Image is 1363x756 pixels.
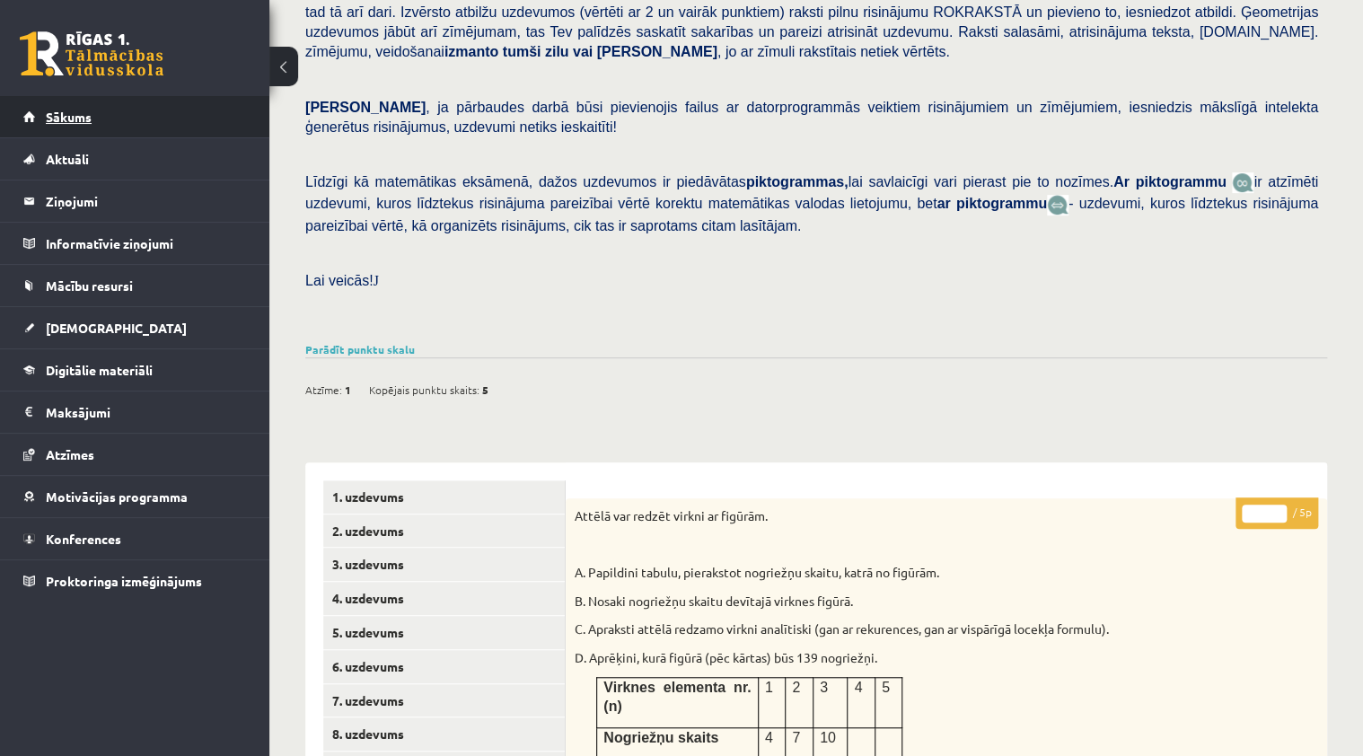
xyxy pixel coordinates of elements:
a: 8. uzdevums [323,717,565,751]
a: Konferences [23,518,247,559]
a: Ziņojumi [23,180,247,222]
img: wKvN42sLe3LLwAAAABJRU5ErkJggg== [1047,195,1068,215]
span: 3 [820,680,828,695]
legend: Informatīvie ziņojumi [46,223,247,264]
span: 4 [855,680,863,695]
a: Proktoringa izmēģinājums [23,560,247,602]
b: piktogrammas, [746,174,849,189]
span: 1 [765,680,773,695]
span: Virknes elementa nr.(n) [603,680,751,714]
body: Визуальный текстовый редактор, wiswyg-editor-user-answer-47024968648320 [18,18,724,197]
span: Nogriežņu skaits [603,730,718,745]
span: Lai veicās! [305,273,374,288]
p: C. Apraksti attēlā redzamo virkni analītiski (gan ar rekurences, gan ar vispārīgā locekļa formulu). [575,620,1228,638]
a: Maksājumi [23,391,247,433]
p: B. Nosaki nogriežņu skaitu devītajā virknes figūrā. [575,593,1228,611]
span: 5 [882,680,890,695]
a: 2. uzdevums [323,514,565,548]
a: Mācību resursi [23,265,247,306]
p: D. Aprēķini, kurā figūrā (pēc kārtas) būs 139 nogriežņi. [575,649,1228,667]
a: Rīgas 1. Tālmācības vidusskola [20,31,163,76]
a: Parādīt punktu skalu [305,342,415,356]
img: JfuEzvunn4EvwAAAAASUVORK5CYII= [1232,172,1253,193]
span: Proktoringa izmēģinājums [46,573,202,589]
p: Attēlā var redzēt virkni ar figūrām. [575,507,1228,525]
span: [PERSON_NAME] [305,100,426,115]
span: Aktuāli [46,151,89,167]
b: Ar piktogrammu [1113,174,1227,189]
span: , ja pārbaudes darbā būsi pievienojis failus ar datorprogrammās veiktiem risinājumiem un zīmējumi... [305,100,1318,135]
span: Motivācijas programma [46,488,188,505]
a: Motivācijas programma [23,476,247,517]
span: 5 [482,376,488,403]
legend: Ziņojumi [46,180,247,222]
a: Sākums [23,96,247,137]
p: A. Papildini tabulu, pierakstot nogriežņu skaitu, katrā no figūrām. [575,564,1228,582]
span: Kopējais punktu skaits: [369,376,479,403]
span: Atzīme: [305,376,342,403]
span: Digitālie materiāli [46,362,153,378]
b: izmanto [444,44,498,59]
b: ar piktogrammu [937,196,1047,211]
a: 4. uzdevums [323,582,565,615]
span: Līdzīgi kā matemātikas eksāmenā, dažos uzdevumos ir piedāvātas lai savlaicīgi vari pierast pie to... [305,174,1232,189]
a: 1. uzdevums [323,480,565,514]
a: [DEMOGRAPHIC_DATA] [23,307,247,348]
a: Informatīvie ziņojumi [23,223,247,264]
span: 7 [792,730,800,745]
span: - uzdevumi, kuros līdztekus risinājuma pareizībai vērtē, kā organizēts risinājums, cik tas ir sap... [305,196,1318,233]
span: Sākums [46,109,92,125]
a: 3. uzdevums [323,548,565,581]
a: Atzīmes [23,434,247,475]
span: 1 [345,376,351,403]
a: 5. uzdevums [323,616,565,649]
a: 6. uzdevums [323,650,565,683]
a: 7. uzdevums [323,684,565,717]
a: Aktuāli [23,138,247,180]
span: 10 [820,730,836,745]
legend: Maksājumi [46,391,247,433]
span: Mācību resursi [46,277,133,294]
span: 2 [792,680,800,695]
span: Konferences [46,531,121,547]
span: 4 [765,730,773,745]
b: tumši zilu vai [PERSON_NAME] [503,44,717,59]
span: J [374,273,379,288]
span: [DEMOGRAPHIC_DATA] [46,320,187,336]
span: Atzīmes [46,446,94,462]
p: / 5p [1235,497,1318,529]
a: Digitālie materiāli [23,349,247,391]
